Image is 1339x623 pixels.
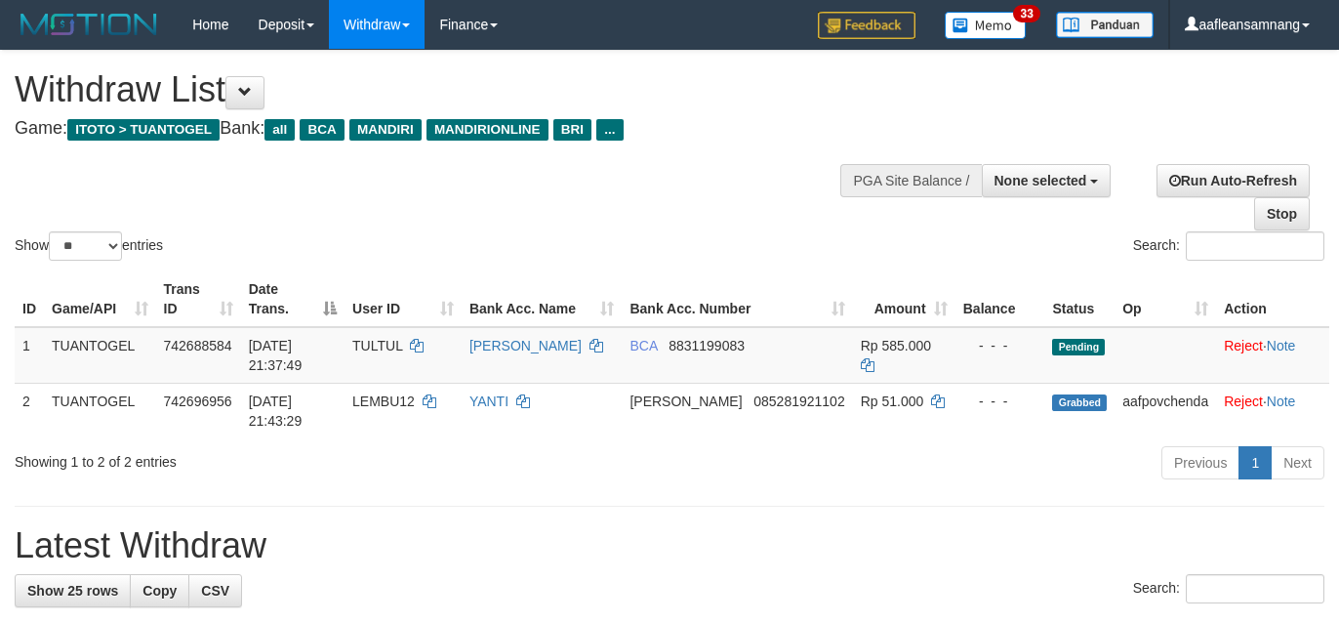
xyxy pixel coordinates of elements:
a: Note [1267,394,1296,409]
a: Next [1271,446,1324,479]
a: Show 25 rows [15,574,131,607]
span: Show 25 rows [27,583,118,599]
th: Op: activate to sort column ascending [1115,271,1216,327]
span: CSV [201,583,229,599]
td: · [1216,383,1329,438]
a: Note [1267,338,1296,353]
a: [PERSON_NAME] [469,338,582,353]
th: ID [15,271,44,327]
span: 742696956 [164,394,232,409]
th: Action [1216,271,1329,327]
span: BCA [629,338,657,353]
span: BRI [553,119,591,141]
span: Rp 585.000 [861,338,931,353]
div: PGA Site Balance / [840,164,981,197]
span: 33 [1013,5,1039,22]
th: User ID: activate to sort column ascending [345,271,462,327]
th: Bank Acc. Number: activate to sort column ascending [622,271,852,327]
img: panduan.png [1056,12,1154,38]
h4: Game: Bank: [15,119,873,139]
td: TUANTOGEL [44,383,156,438]
span: Copy 085281921102 to clipboard [753,394,844,409]
th: Bank Acc. Name: activate to sort column ascending [462,271,623,327]
th: Balance [955,271,1045,327]
span: Pending [1052,339,1105,355]
div: - - - [963,392,1037,411]
span: ITOTO > TUANTOGEL [67,119,220,141]
a: 1 [1238,446,1272,479]
a: Stop [1254,197,1310,230]
a: Reject [1224,394,1263,409]
span: None selected [994,173,1087,188]
a: Run Auto-Refresh [1156,164,1310,197]
span: MANDIRI [349,119,422,141]
div: - - - [963,336,1037,355]
a: Copy [130,574,189,607]
img: Button%20Memo.svg [945,12,1027,39]
td: TUANTOGEL [44,327,156,384]
label: Show entries [15,231,163,261]
span: ... [596,119,623,141]
th: Status [1044,271,1115,327]
div: Showing 1 to 2 of 2 entries [15,444,544,472]
a: Previous [1161,446,1239,479]
span: 742688584 [164,338,232,353]
td: 1 [15,327,44,384]
button: None selected [982,164,1112,197]
th: Game/API: activate to sort column ascending [44,271,156,327]
label: Search: [1133,231,1324,261]
td: 2 [15,383,44,438]
a: CSV [188,574,242,607]
span: MANDIRIONLINE [426,119,548,141]
h1: Latest Withdraw [15,526,1324,565]
a: Reject [1224,338,1263,353]
th: Trans ID: activate to sort column ascending [156,271,241,327]
span: BCA [300,119,344,141]
td: · [1216,327,1329,384]
h1: Withdraw List [15,70,873,109]
span: Copy [142,583,177,599]
th: Date Trans.: activate to sort column descending [241,271,345,327]
span: Grabbed [1052,395,1107,411]
span: LEMBU12 [352,394,415,409]
input: Search: [1186,574,1324,603]
span: [DATE] 21:37:49 [249,338,303,373]
img: Feedback.jpg [818,12,915,39]
select: Showentries [49,231,122,261]
span: [PERSON_NAME] [629,394,742,409]
span: Copy 8831199083 to clipboard [669,338,745,353]
img: MOTION_logo.png [15,10,163,39]
th: Amount: activate to sort column ascending [853,271,955,327]
span: all [264,119,295,141]
input: Search: [1186,231,1324,261]
td: aafpovchenda [1115,383,1216,438]
span: [DATE] 21:43:29 [249,394,303,429]
label: Search: [1133,574,1324,603]
a: YANTI [469,394,508,409]
span: Rp 51.000 [861,394,924,409]
span: TULTUL [352,338,402,353]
